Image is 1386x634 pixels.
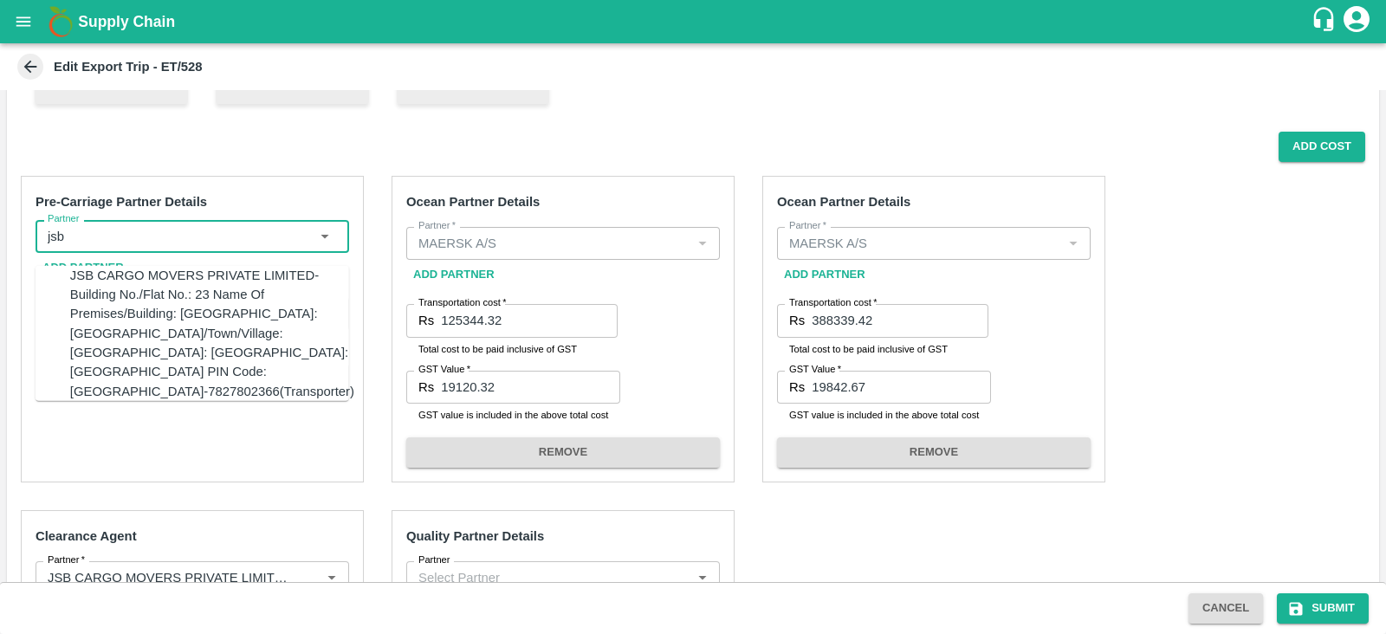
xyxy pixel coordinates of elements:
button: open drawer [3,2,43,42]
a: Supply Chain [78,10,1311,34]
label: Transportation cost [789,296,877,310]
button: REMOVE [406,437,720,468]
label: Partner [48,553,85,567]
strong: Pre-Carriage Partner Details [36,195,207,209]
p: Rs [418,311,434,330]
button: Open [691,566,714,589]
input: GST Included in the above cost [441,371,620,404]
p: Rs [789,378,805,397]
label: Partner [418,219,456,233]
button: REMOVE [777,437,1091,468]
img: logo [43,4,78,39]
strong: Ocean Partner Details [406,195,540,209]
button: Submit [1277,593,1369,624]
label: Partner [789,219,826,233]
label: GST Value [418,363,470,377]
label: Transportation cost [418,296,506,310]
strong: Clearance Agent [36,529,137,543]
input: Select Partner [782,232,1057,255]
div: customer-support [1311,6,1341,37]
p: Rs [418,378,434,397]
strong: Quality Partner Details [406,529,544,543]
input: Select Partner [41,225,315,248]
strong: Ocean Partner Details [777,195,910,209]
button: Cancel [1188,593,1263,624]
button: Add Partner [406,260,502,290]
b: Edit Export Trip - ET/528 [54,60,203,74]
p: Rs [789,311,805,330]
div: JSB CARGO MOVERS PRIVATE LIMITED-Building No./Flat No.: 23 Name Of Premises/Building: [GEOGRAPHIC... [70,266,354,401]
div: account of current user [1341,3,1372,40]
button: Add Partner [777,260,872,290]
input: Select Partner [411,232,686,255]
p: GST value is included in the above total cost [418,407,608,423]
b: Supply Chain [78,13,175,30]
p: Total cost to be paid inclusive of GST [789,341,976,357]
p: Total cost to be paid inclusive of GST [418,341,606,357]
input: Select Partner [411,566,686,589]
label: Partner [48,212,80,226]
button: Close [308,220,341,253]
button: Open [321,566,343,589]
input: Select Partner [41,566,293,589]
input: GST Included in the above cost [812,371,991,404]
button: Add Cost [1279,132,1365,162]
label: Partner [418,553,450,567]
label: GST Value [789,363,841,377]
p: GST value is included in the above total cost [789,407,979,423]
